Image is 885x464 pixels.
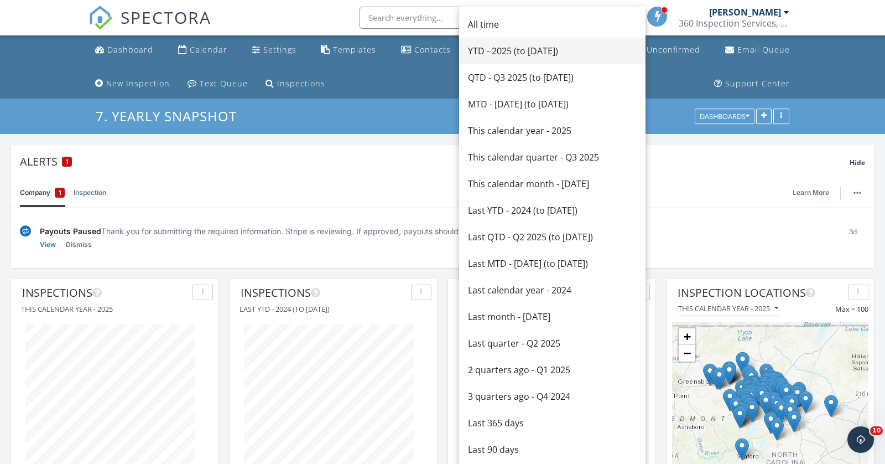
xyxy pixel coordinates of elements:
[121,6,211,29] span: SPECTORA
[468,204,637,217] div: Last YTD - 2024 (to [DATE])
[870,426,883,435] span: 10
[360,7,581,29] input: Search everything...
[316,40,381,60] a: Templates
[40,239,56,250] a: View
[106,78,170,89] div: New Inspection
[20,178,65,207] a: Company
[678,301,779,316] button: This calendar year - 2025
[695,109,754,125] button: Dashboards
[183,74,252,94] a: Text Queue
[91,74,174,94] a: New Inspection
[241,285,407,301] div: Inspections
[174,40,232,60] a: Calendar
[700,113,749,121] div: Dashboards
[835,305,868,313] span: Max = 100
[468,71,637,84] div: QTD - Q3 2025 (to [DATE])
[20,154,850,169] div: Alerts
[737,44,790,55] div: Email Queue
[468,124,637,137] div: This calendar year - 2025
[721,40,794,60] a: Email Queue
[333,44,376,55] div: Templates
[679,18,789,29] div: 360 Inspection Services, LLC
[66,158,69,166] span: 1
[263,44,296,55] div: Settings
[850,158,865,167] span: Hide
[261,74,330,94] a: Inspections
[468,310,637,323] div: Last month - [DATE]
[631,40,705,60] a: Unconfirmed
[190,44,227,55] div: Calendar
[66,239,92,250] a: Dismiss
[468,44,637,58] div: YTD - 2025 (to [DATE])
[710,74,794,94] a: Support Center
[96,107,246,125] a: 7. Yearly Snapshot
[468,151,637,164] div: This calendar quarter - Q3 2025
[468,390,637,403] div: 3 quarters ago - Q4 2024
[107,44,153,55] div: Dashboard
[678,285,844,301] div: Inspection Locations
[725,78,790,89] div: Support Center
[20,225,31,237] img: under-review-2fe708636b114a7f4b8d.svg
[853,192,861,194] img: ellipsis-632cfdd7c38ec3a7d453.svg
[468,230,637,244] div: Last QTD - Q2 2025 (to [DATE])
[74,178,106,207] a: Inspection
[678,305,778,312] div: This calendar year - 2025
[414,44,451,55] div: Contacts
[59,187,61,198] span: 1
[22,285,188,301] div: Inspections
[468,443,637,456] div: Last 90 days
[647,44,700,55] div: Unconfirmed
[40,225,831,237] div: Thank you for submitting the required information. Stripe is reviewing. If approved, payouts shou...
[468,257,637,270] div: Last MTD - [DATE] (to [DATE])
[248,40,301,60] a: Settings
[200,78,248,89] div: Text Queue
[468,363,637,377] div: 2 quarters ago - Q1 2025
[88,15,211,38] a: SPECTORA
[679,328,695,345] a: Zoom in
[277,78,325,89] div: Inspections
[679,345,695,362] a: Zoom out
[91,40,158,60] a: Dashboard
[468,283,637,297] div: Last calendar year - 2024
[847,426,874,453] iframe: Intercom live chat
[40,226,101,236] span: Payouts Paused
[468,18,637,31] div: All time
[88,6,113,30] img: The Best Home Inspection Software - Spectora
[468,416,637,430] div: Last 365 days
[468,337,637,350] div: Last quarter - Q2 2025
[793,187,836,198] a: Learn More
[709,7,781,18] div: [PERSON_NAME]
[397,40,455,60] a: Contacts
[840,225,865,250] div: 3d
[468,97,637,111] div: MTD - [DATE] (to [DATE])
[468,177,637,190] div: This calendar month - [DATE]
